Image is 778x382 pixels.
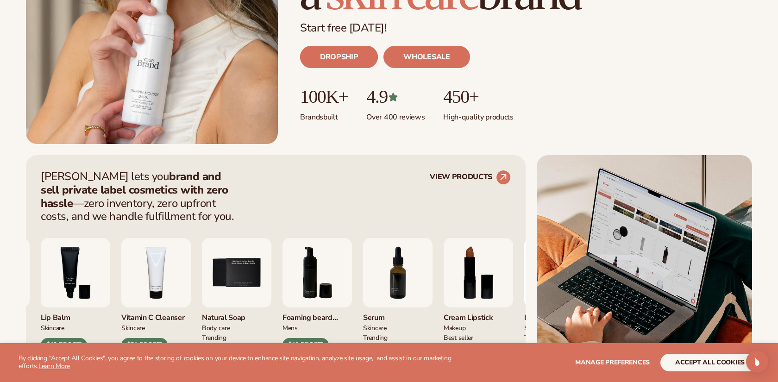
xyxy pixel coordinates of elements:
div: TRENDING [524,332,594,342]
div: Skincare [121,323,191,332]
p: High-quality products [443,107,513,122]
div: Lip Balm [41,307,110,323]
div: MAKEUP [444,323,513,332]
div: 5 / 9 [202,238,271,361]
p: 100K+ [300,87,348,107]
p: Over 400 reviews [366,107,425,122]
div: SKINCARE [363,323,433,332]
div: 6 / 9 [282,238,352,352]
a: Learn More [38,362,70,370]
img: Vitamin c cleanser. [121,238,191,307]
p: [PERSON_NAME] lets you —zero inventory, zero upfront costs, and we handle fulfillment for you. [41,170,240,223]
div: Vitamin C Cleanser [121,307,191,323]
div: 8 / 9 [444,238,513,361]
img: Foaming beard wash. [282,238,352,307]
img: Hyaluronic Moisturizer [524,238,594,307]
span: Manage preferences [575,358,650,367]
div: 7 / 9 [363,238,433,361]
p: By clicking "Accept All Cookies", you agree to the storing of cookies on your device to enhance s... [19,355,454,370]
img: Shopify Image 5 [537,155,752,376]
img: Nature bar of soap. [202,238,271,307]
div: Natural Soap [202,307,271,323]
p: Brands built [300,107,348,122]
div: Serum [363,307,433,323]
button: Manage preferences [575,354,650,371]
a: VIEW PRODUCTS [430,170,511,185]
div: Foaming beard wash [282,307,352,323]
a: WHOLESALE [383,46,470,68]
div: BODY Care [202,323,271,332]
div: 3 / 9 [41,238,110,352]
strong: brand and sell private label cosmetics with zero hassle [41,169,228,211]
div: BEST SELLER [444,332,513,342]
div: Hyaluronic moisturizer [524,307,594,323]
div: Cream Lipstick [444,307,513,323]
img: Smoothing lip balm. [41,238,110,307]
div: SKINCARE [41,323,110,332]
div: $10 PROFIT [282,338,329,352]
a: DROPSHIP [300,46,378,68]
img: Luxury cream lipstick. [444,238,513,307]
div: 4 / 9 [121,238,191,352]
div: TRENDING [363,332,433,342]
div: $21 PROFIT [121,338,168,352]
p: 450+ [443,87,513,107]
p: Start free [DATE]! [300,21,752,35]
div: TRENDING [202,332,271,342]
button: accept all cookies [660,354,759,371]
div: 9 / 9 [524,238,594,361]
div: $12 PROFIT [41,338,87,352]
div: Open Intercom Messenger [746,351,768,373]
div: SKINCARE [524,323,594,332]
img: Collagen and retinol serum. [363,238,433,307]
div: mens [282,323,352,332]
p: 4.9 [366,87,425,107]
